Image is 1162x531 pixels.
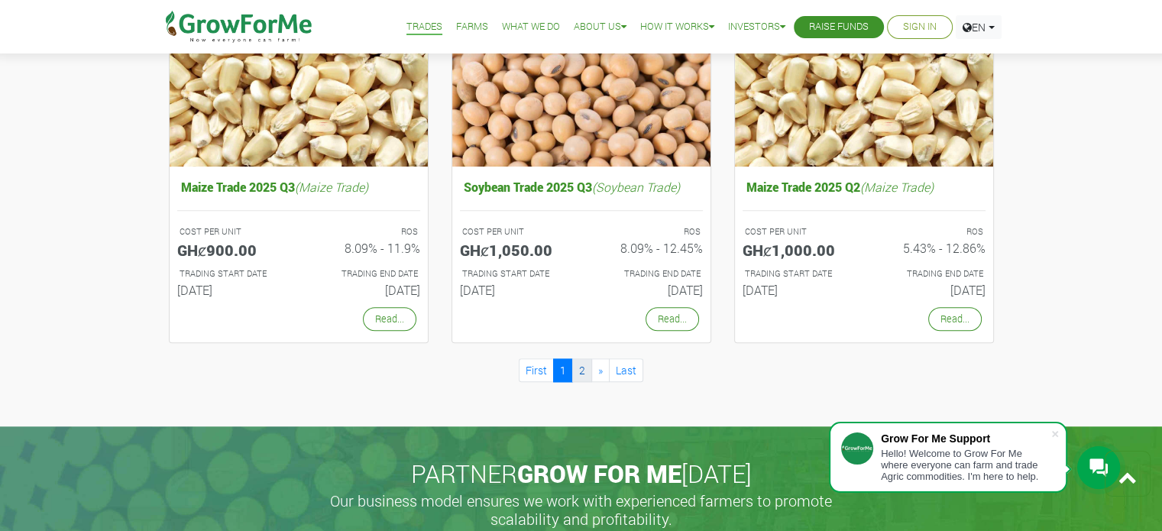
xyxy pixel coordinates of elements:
a: EN [956,15,1002,39]
h6: [DATE] [593,283,703,297]
a: How it Works [640,19,714,35]
h2: PARTNER [DATE] [163,459,999,488]
p: COST PER UNIT [462,225,568,238]
p: ROS [595,225,701,238]
i: (Maize Trade) [295,179,368,195]
a: Raise Funds [809,19,869,35]
div: Hello! Welcome to Grow For Me where everyone can farm and trade Agric commodities. I'm here to help. [881,448,1050,482]
p: Estimated Trading Start Date [462,267,568,280]
h6: [DATE] [310,283,420,297]
h6: 5.43% - 12.86% [876,241,986,255]
h6: [DATE] [177,283,287,297]
p: COST PER UNIT [180,225,285,238]
h5: Maize Trade 2025 Q2 [743,176,986,198]
h5: GHȼ900.00 [177,241,287,259]
h5: Soybean Trade 2025 Q3 [460,176,703,198]
h5: GHȼ1,000.00 [743,241,853,259]
a: Investors [728,19,785,35]
h5: Our business model ensures we work with experienced farmers to promote scalability and profitabil... [314,491,849,528]
a: Soybean Trade 2025 Q3(Soybean Trade) COST PER UNIT GHȼ1,050.00 ROS 8.09% - 12.45% TRADING START D... [460,176,703,303]
span: GROW FOR ME [517,457,681,490]
a: 1 [553,358,573,382]
i: (Maize Trade) [860,179,934,195]
i: (Soybean Trade) [592,179,680,195]
p: ROS [878,225,983,238]
h6: [DATE] [460,283,570,297]
p: Estimated Trading End Date [878,267,983,280]
div: Grow For Me Support [881,432,1050,445]
p: Estimated Trading End Date [595,267,701,280]
h6: 8.09% - 12.45% [593,241,703,255]
h5: GHȼ1,050.00 [460,241,570,259]
p: ROS [312,225,418,238]
p: Estimated Trading Start Date [180,267,285,280]
a: What We Do [502,19,560,35]
p: Estimated Trading End Date [312,267,418,280]
h6: [DATE] [876,283,986,297]
a: Read... [363,307,416,331]
nav: Page Navigation [169,358,994,382]
p: Estimated Trading Start Date [745,267,850,280]
a: Farms [456,19,488,35]
a: Trades [406,19,442,35]
a: Read... [646,307,699,331]
a: Last [609,358,643,382]
a: About Us [574,19,626,35]
a: Maize Trade 2025 Q3(Maize Trade) COST PER UNIT GHȼ900.00 ROS 8.09% - 11.9% TRADING START DATE [DA... [177,176,420,303]
h6: [DATE] [743,283,853,297]
h5: Maize Trade 2025 Q3 [177,176,420,198]
a: Maize Trade 2025 Q2(Maize Trade) COST PER UNIT GHȼ1,000.00 ROS 5.43% - 12.86% TRADING START DATE ... [743,176,986,303]
a: First [519,358,554,382]
span: » [598,363,603,377]
h6: 8.09% - 11.9% [310,241,420,255]
a: Sign In [903,19,937,35]
p: COST PER UNIT [745,225,850,238]
a: 2 [572,358,592,382]
a: Read... [928,307,982,331]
